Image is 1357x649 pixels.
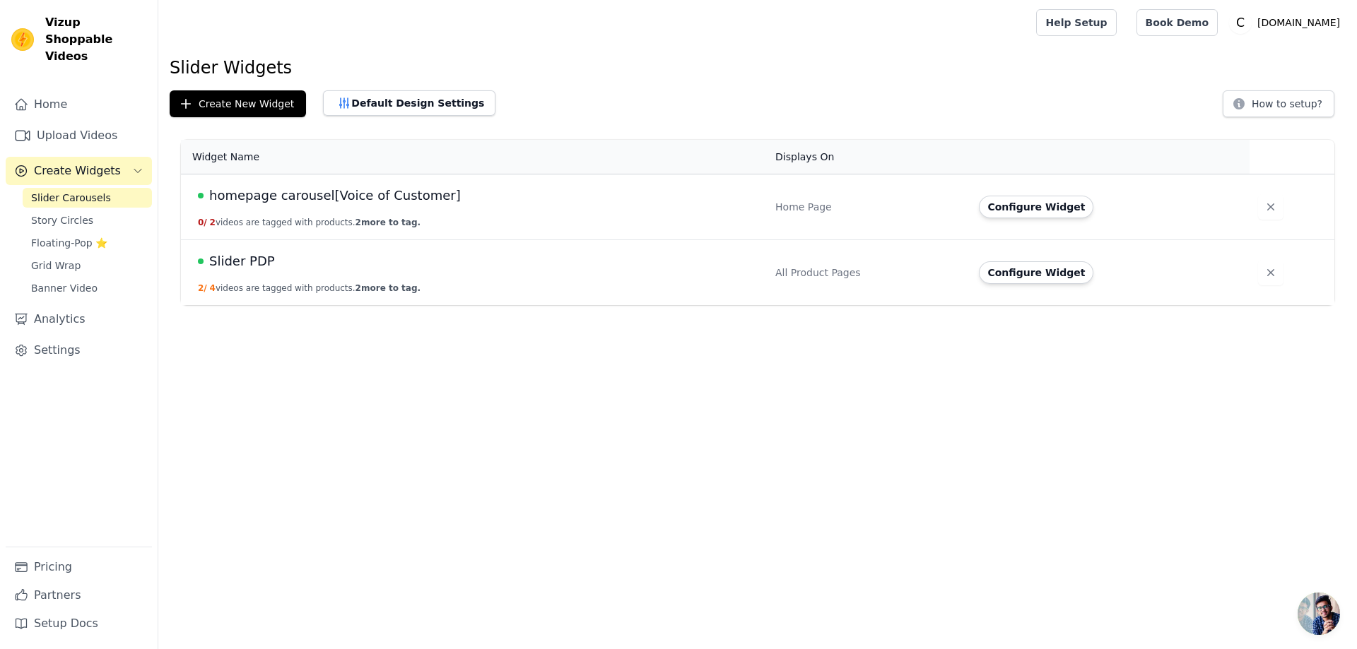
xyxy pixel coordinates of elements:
[209,186,461,206] span: homepage carousel[Voice of Customer]
[6,609,152,638] a: Setup Docs
[45,14,146,65] span: Vizup Shoppable Videos
[23,233,152,253] a: Floating-Pop ⭐
[210,218,216,227] span: 2
[767,140,970,174] th: Displays On
[198,258,204,264] span: Live Published
[34,162,121,179] span: Create Widgets
[6,336,152,364] a: Settings
[198,282,421,294] button: 2/ 4videos are tagged with products.2more to tag.
[1252,10,1346,35] p: [DOMAIN_NAME]
[775,266,962,280] div: All Product Pages
[6,157,152,185] button: Create Widgets
[6,553,152,581] a: Pricing
[6,581,152,609] a: Partners
[210,283,216,293] span: 4
[1236,16,1245,30] text: C
[23,278,152,298] a: Banner Video
[1223,100,1334,114] a: How to setup?
[23,256,152,275] a: Grid Wrap
[1229,10,1346,35] button: C [DOMAIN_NAME]
[23,188,152,208] a: Slider Carousels
[775,200,962,214] div: Home Page
[198,218,207,227] span: 0 /
[1298,593,1340,635] div: Open chat
[6,121,152,150] a: Upload Videos
[31,213,93,227] span: Story Circles
[356,283,421,293] span: 2 more to tag.
[170,56,1346,79] h1: Slider Widgets
[31,258,81,273] span: Grid Wrap
[1036,9,1116,36] a: Help Setup
[1136,9,1218,36] a: Book Demo
[209,251,275,271] span: Slider PDP
[170,90,306,117] button: Create New Widget
[1258,194,1283,220] button: Delete widget
[198,217,421,228] button: 0/ 2videos are tagged with products.2more to tag.
[31,281,98,295] span: Banner Video
[6,90,152,119] a: Home
[1223,90,1334,117] button: How to setup?
[979,261,1093,284] button: Configure Widget
[323,90,495,116] button: Default Design Settings
[23,210,152,230] a: Story Circles
[979,196,1093,218] button: Configure Widget
[31,191,111,205] span: Slider Carousels
[1258,260,1283,285] button: Delete widget
[356,218,421,227] span: 2 more to tag.
[181,140,767,174] th: Widget Name
[11,28,34,51] img: Vizup
[198,283,207,293] span: 2 /
[6,305,152,333] a: Analytics
[198,193,204,198] span: Live Published
[31,236,107,250] span: Floating-Pop ⭐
